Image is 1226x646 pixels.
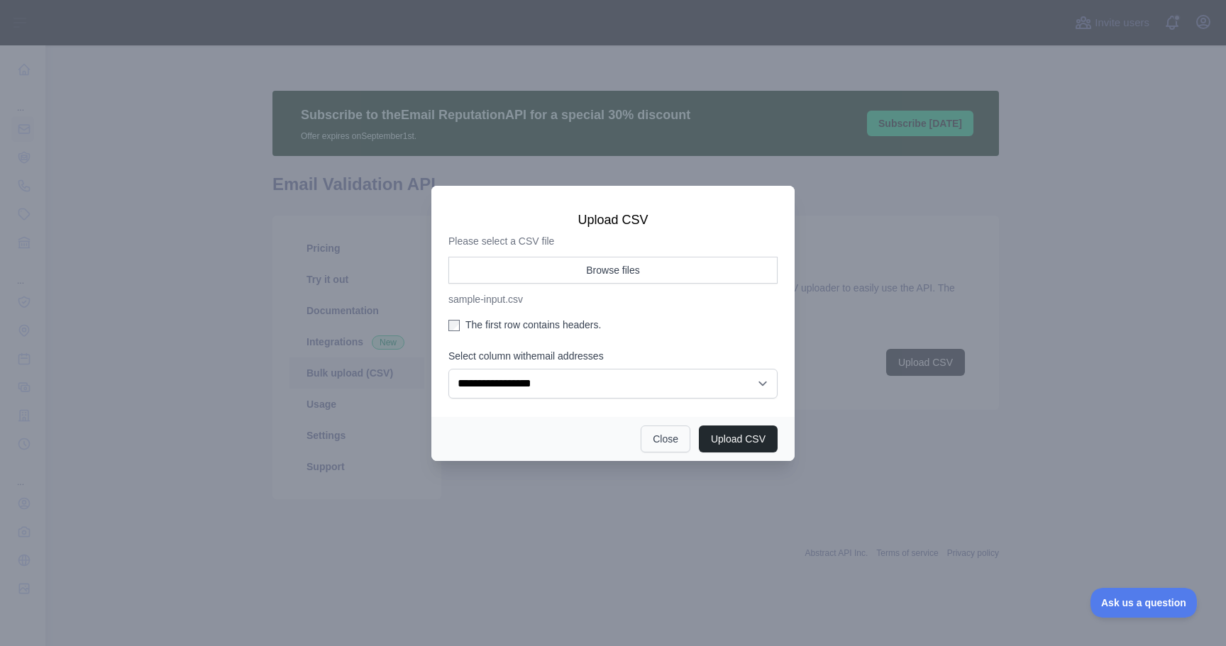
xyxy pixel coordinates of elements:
[641,425,690,452] button: Close
[448,292,778,306] p: sample-input.csv
[448,318,778,332] label: The first row contains headers.
[448,211,778,228] h3: Upload CSV
[448,320,460,331] input: The first row contains headers.
[448,234,778,248] p: Please select a CSV file
[448,349,778,363] label: Select column with email addresses
[448,257,778,284] button: Browse files
[699,425,778,452] button: Upload CSV
[1090,588,1198,618] iframe: Toggle Customer Support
